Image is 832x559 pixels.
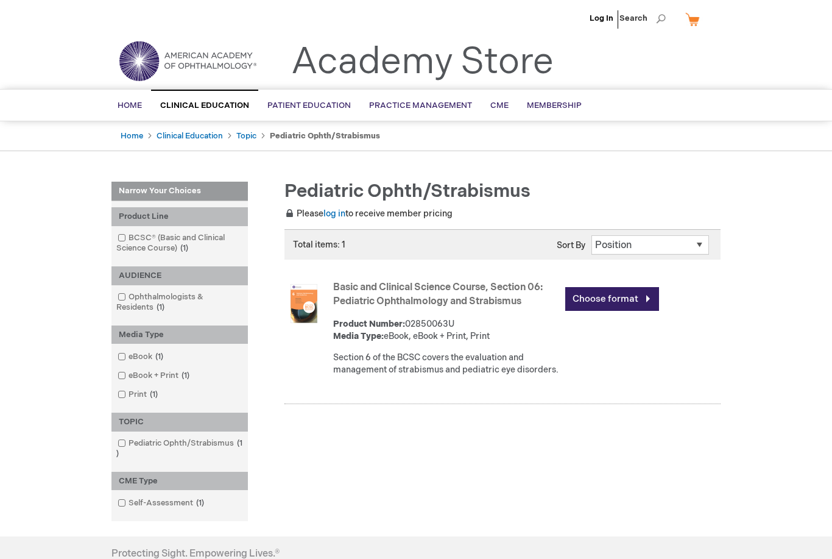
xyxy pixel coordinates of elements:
[111,266,248,285] div: AUDIENCE
[565,287,659,311] a: Choose format
[557,240,585,251] label: Sort By
[369,101,472,110] span: Practice Management
[153,302,167,312] span: 1
[115,389,163,401] a: Print1
[619,6,666,30] span: Search
[147,390,161,399] span: 1
[157,131,223,141] a: Clinical Education
[115,291,245,313] a: Ophthalmologists & Residents1
[121,131,143,141] a: Home
[284,180,531,202] span: Pediatric Ophth/Strabismus
[293,240,345,250] span: Total items: 1
[111,472,248,491] div: CME Type
[115,370,194,382] a: eBook + Print1
[111,182,248,201] strong: Narrow Your Choices
[116,438,242,458] span: 1
[111,326,248,344] div: Media Type
[291,40,554,84] a: Academy Store
[284,284,323,323] img: Basic and Clinical Science Course, Section 06: Pediatric Ophthalmology and Strabismus
[333,352,559,376] div: Section 6 of the BCSC covers the evaluation and management of strabismus and pediatric eye disord...
[270,131,380,141] strong: Pediatric Ophth/Strabismus
[236,131,256,141] a: Topic
[333,331,384,341] strong: Media Type:
[115,232,245,254] a: BCSC® (Basic and Clinical Science Course)1
[115,438,245,460] a: Pediatric Ophth/Strabismus1
[333,282,543,307] a: Basic and Clinical Science Course, Section 06: Pediatric Ophthalmology and Strabismus
[193,498,207,508] span: 1
[284,208,453,219] span: Please to receive member pricing
[333,319,405,329] strong: Product Number:
[267,101,351,110] span: Patient Education
[590,13,613,23] a: Log In
[111,413,248,432] div: TOPIC
[527,101,582,110] span: Membership
[177,243,191,253] span: 1
[160,101,249,110] span: Clinical Education
[111,207,248,226] div: Product Line
[333,318,559,343] div: 02850063U eBook, eBook + Print, Print
[118,101,142,110] span: Home
[152,352,166,361] span: 1
[115,497,209,509] a: Self-Assessment1
[115,351,168,363] a: eBook1
[178,371,192,380] span: 1
[490,101,509,110] span: CME
[323,208,345,219] a: log in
